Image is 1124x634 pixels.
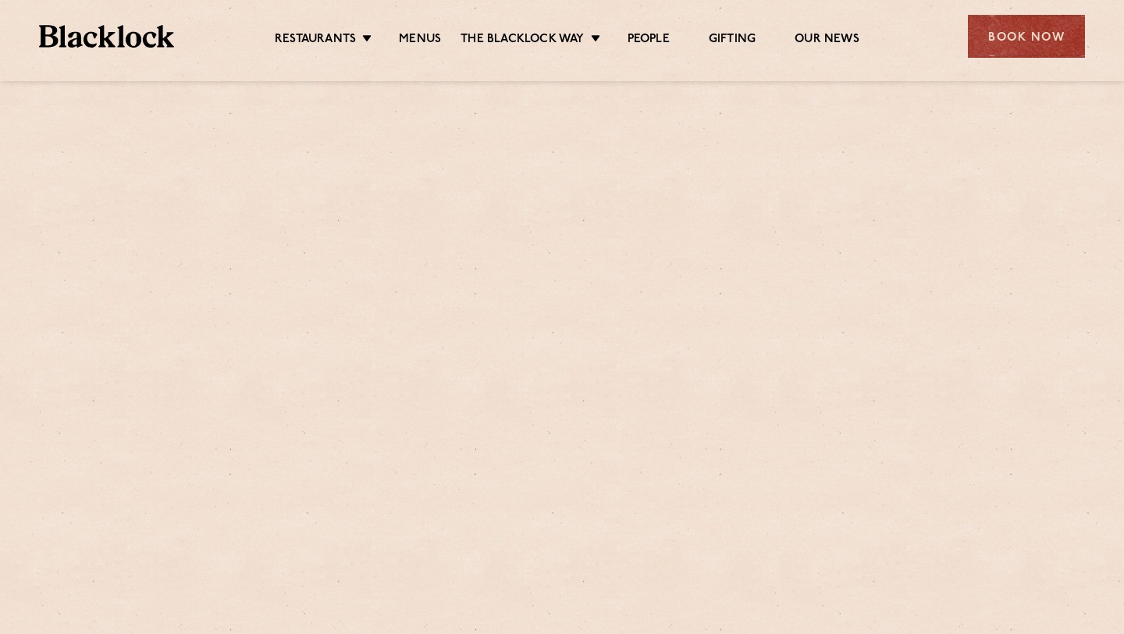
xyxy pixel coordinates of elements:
a: Gifting [709,32,756,49]
img: BL_Textured_Logo-footer-cropped.svg [39,25,174,48]
div: Book Now [968,15,1085,58]
a: The Blacklock Way [461,32,584,49]
a: Menus [399,32,441,49]
a: People [628,32,670,49]
a: Our News [795,32,859,49]
a: Restaurants [275,32,356,49]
